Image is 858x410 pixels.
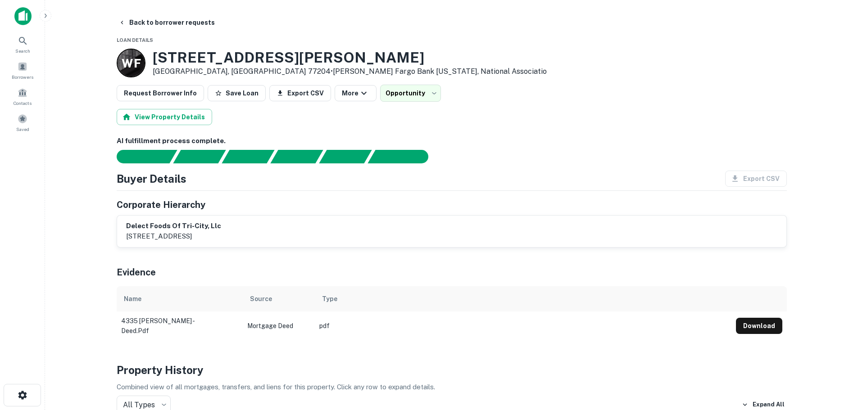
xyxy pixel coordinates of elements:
h6: delect foods of tri-city, llc [126,221,221,231]
p: Combined view of all mortgages, transfers, and liens for this property. Click any row to expand d... [117,382,787,392]
div: Documents found, AI parsing details... [222,150,274,163]
button: Save Loan [208,85,266,101]
a: Contacts [3,84,42,108]
td: pdf [315,311,731,340]
h3: [STREET_ADDRESS][PERSON_NAME] [153,49,547,66]
p: [STREET_ADDRESS] [126,231,221,242]
span: Search [15,47,30,54]
div: Opportunity [380,85,441,102]
a: [PERSON_NAME] Fargo Bank [US_STATE], National Associatio [333,67,547,76]
h6: AI fulfillment process complete. [117,136,787,146]
th: Type [315,286,731,311]
span: Contacts [14,99,32,107]
button: Export CSV [269,85,331,101]
span: Borrowers [12,73,33,81]
button: View Property Details [117,109,212,125]
div: Your request is received and processing... [173,150,226,163]
a: Search [3,32,42,56]
div: Principals found, still searching for contact information. This may take time... [319,150,372,163]
h4: Property History [117,362,787,378]
div: AI fulfillment process complete. [368,150,439,163]
a: Saved [3,110,42,135]
h5: Evidence [117,266,156,279]
button: Back to borrower requests [115,14,218,31]
div: Sending borrower request to AI... [106,150,173,163]
div: Name [124,293,141,304]
span: Loan Details [117,37,153,43]
div: scrollable content [117,286,787,340]
p: [GEOGRAPHIC_DATA], [GEOGRAPHIC_DATA] 77204 • [153,66,547,77]
iframe: Chat Widget [813,338,858,381]
span: Saved [16,126,29,133]
td: 4335 [PERSON_NAME] - deed.pdf [117,311,243,340]
div: Type [322,293,337,304]
h4: Buyer Details [117,171,186,187]
img: capitalize-icon.png [14,7,32,25]
button: Request Borrower Info [117,85,204,101]
button: More [335,85,377,101]
button: Download [736,318,782,334]
p: W F [122,54,140,72]
th: Name [117,286,243,311]
div: Principals found, AI now looking for contact information... [270,150,323,163]
a: Borrowers [3,58,42,82]
th: Source [243,286,315,311]
td: Mortgage Deed [243,311,315,340]
div: Source [250,293,272,304]
h5: Corporate Hierarchy [117,198,205,212]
